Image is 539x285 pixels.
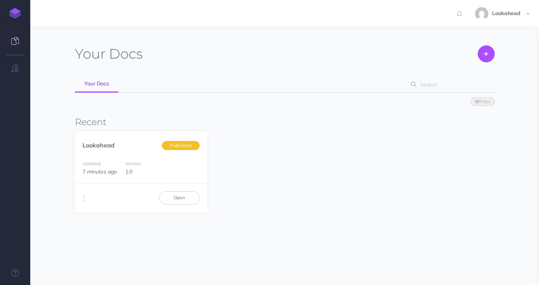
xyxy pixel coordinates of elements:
i: More actions [83,193,85,204]
a: Your Docs [75,76,118,93]
span: Your [75,45,106,62]
img: 6f1ea01dcd4c54b988cc27f68e40f564.jpg [475,7,488,20]
a: Lookahead [82,141,115,149]
h3: Recent [75,117,495,127]
a: Open [159,191,200,204]
span: Lookahead [488,10,524,17]
small: Version: [125,161,141,166]
button: Filter [471,98,495,106]
small: Updated: [82,161,101,166]
span: 7 minutes ago [82,168,117,175]
input: Search [418,78,483,91]
span: 1.0 [125,168,132,175]
img: logo-mark.svg [9,8,21,19]
span: Your Docs [84,80,109,87]
h1: Docs [75,45,143,62]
